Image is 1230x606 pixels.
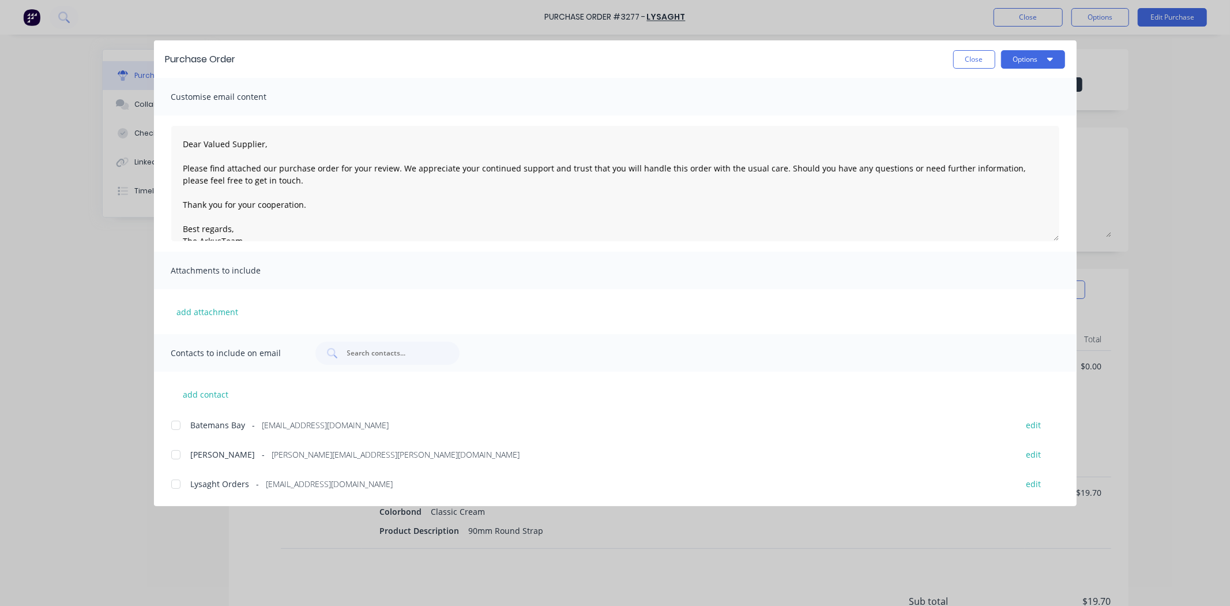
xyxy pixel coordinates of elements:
[272,448,520,461] span: [PERSON_NAME][EMAIL_ADDRESS][PERSON_NAME][DOMAIN_NAME]
[1020,476,1048,492] button: edit
[191,478,250,490] span: Lysaght Orders
[953,50,995,69] button: Close
[171,303,245,320] button: add attachment
[257,478,259,490] span: -
[266,478,393,490] span: [EMAIL_ADDRESS][DOMAIN_NAME]
[165,53,236,66] div: Purchase Order
[171,386,240,403] button: add contact
[1001,50,1065,69] button: Options
[262,448,265,461] span: -
[262,419,389,431] span: [EMAIL_ADDRESS][DOMAIN_NAME]
[191,419,246,431] span: Batemans Bay
[171,89,298,105] span: Customise email content
[1020,417,1048,432] button: edit
[191,448,255,461] span: [PERSON_NAME]
[346,347,442,359] input: Search contacts...
[171,126,1059,241] textarea: Dear Valued Supplier, Please find attached our purchase order for your review. We appreciate your...
[171,345,298,361] span: Contacts to include on email
[253,419,255,431] span: -
[171,263,298,279] span: Attachments to include
[1020,447,1048,462] button: edit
